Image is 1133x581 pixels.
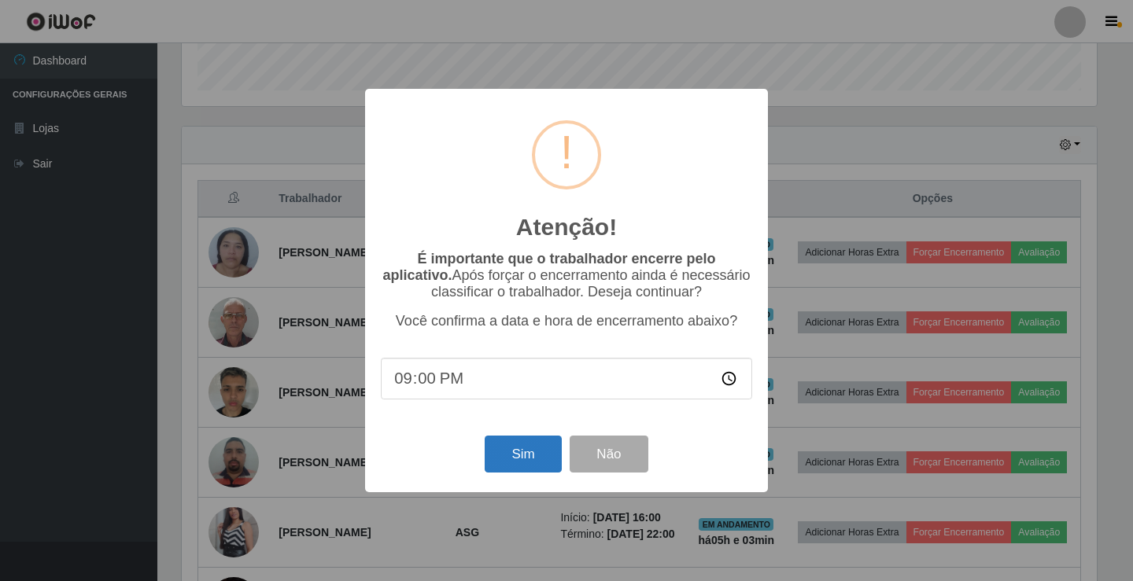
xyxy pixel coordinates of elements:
button: Não [570,436,648,473]
b: É importante que o trabalhador encerre pelo aplicativo. [382,251,715,283]
h2: Atenção! [516,213,617,241]
button: Sim [485,436,561,473]
p: Você confirma a data e hora de encerramento abaixo? [381,313,752,329]
p: Após forçar o encerramento ainda é necessário classificar o trabalhador. Deseja continuar? [381,251,752,300]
